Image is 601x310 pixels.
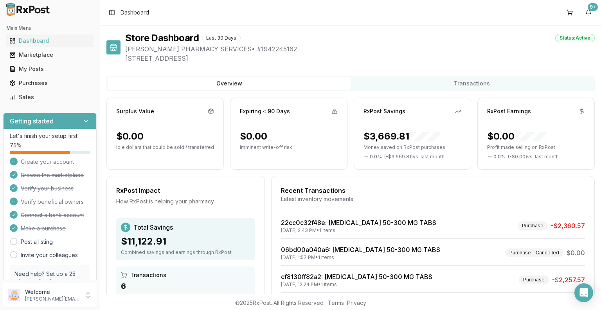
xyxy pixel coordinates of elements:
[10,141,22,149] span: 75 %
[21,198,84,206] span: Verify beneficial owners
[6,90,94,104] a: Sales
[125,32,199,44] h1: Store Dashboard
[347,299,366,306] a: Privacy
[328,299,344,306] a: Terms
[10,116,54,126] h3: Getting started
[551,221,585,230] span: -$2,360.57
[8,289,20,301] img: User avatar
[125,44,595,54] span: [PERSON_NAME] PHARMACY SERVICES • # 1942245162
[3,63,97,75] button: My Posts
[21,158,74,166] span: Create your account
[281,186,585,195] div: Recent Transactions
[21,185,74,192] span: Verify your business
[240,130,267,143] div: $0.00
[240,144,338,150] p: Imminent write-off risk
[508,154,559,160] span: ( - $0.00 ) vs. last month
[363,144,461,150] p: Money saved on RxPost purchases
[588,3,598,11] div: 9+
[519,276,549,284] div: Purchase
[487,144,585,150] p: Profit made selling on RxPost
[281,219,436,227] a: 22cc0c32f48e: [MEDICAL_DATA] 50-300 MG TABS
[116,198,255,205] div: How RxPost is helping your pharmacy
[21,238,53,246] a: Post a listing
[281,195,585,203] div: Latest inventory movements
[121,235,250,248] div: $11,122.91
[9,79,90,87] div: Purchases
[108,77,351,90] button: Overview
[116,107,154,115] div: Surplus Value
[21,225,66,232] span: Make a purchase
[25,288,79,296] p: Welcome
[21,171,84,179] span: Browse the marketplace
[555,34,595,42] div: Status: Active
[9,65,90,73] div: My Posts
[21,251,78,259] a: Invite your colleagues
[116,144,214,150] p: Idle dollars that could be sold / transferred
[3,34,97,47] button: Dashboard
[281,273,432,281] a: cf8130ff82a2: [MEDICAL_DATA] 50-300 MG TABS
[582,6,595,19] button: 9+
[3,91,97,103] button: Sales
[6,62,94,76] a: My Posts
[6,48,94,62] a: Marketplace
[130,271,166,279] span: Transactions
[487,130,546,143] div: $0.00
[121,9,149,16] span: Dashboard
[6,34,94,48] a: Dashboard
[281,281,432,288] div: [DATE] 12:24 PM • 1 items
[121,281,250,292] div: 6
[121,9,149,16] nav: breadcrumb
[9,51,90,59] div: Marketplace
[281,254,440,261] div: [DATE] 1:57 PM • 1 items
[363,107,405,115] div: RxPost Savings
[493,154,506,160] span: 0.0 %
[116,186,255,195] div: RxPost Impact
[3,3,53,16] img: RxPost Logo
[281,227,436,234] div: [DATE] 2:43 PM • 1 items
[9,37,90,45] div: Dashboard
[3,49,97,61] button: Marketplace
[121,249,250,256] div: Combined savings and earnings through RxPost
[370,154,382,160] span: 0.0 %
[384,154,444,160] span: ( - $3,669.81 ) vs. last month
[363,130,441,143] div: $3,669.81
[10,132,90,140] p: Let's finish your setup first!
[21,211,84,219] span: Connect a bank account
[202,34,241,42] div: Last 30 Days
[487,107,531,115] div: RxPost Earnings
[3,77,97,89] button: Purchases
[121,293,250,299] div: Last 30 Days
[552,275,585,285] span: -$2,257.57
[567,248,585,257] span: $0.00
[25,296,79,302] p: [PERSON_NAME][EMAIL_ADDRESS][DOMAIN_NAME]
[351,77,593,90] button: Transactions
[505,248,563,257] div: Purchase - Cancelled
[116,130,144,143] div: $0.00
[6,76,94,90] a: Purchases
[281,246,440,254] a: 06bd00a040a6: [MEDICAL_DATA] 50-300 MG TABS
[240,107,290,115] div: Expiring ≤ 90 Days
[133,223,173,232] span: Total Savings
[14,270,85,294] p: Need help? Set up a 25 minute call with our team to set up.
[9,93,90,101] div: Sales
[574,283,593,302] div: Open Intercom Messenger
[518,221,548,230] div: Purchase
[6,25,94,31] h2: Main Menu
[125,54,595,63] span: [STREET_ADDRESS]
